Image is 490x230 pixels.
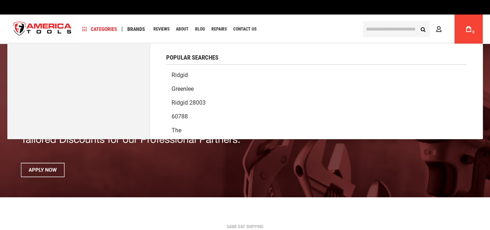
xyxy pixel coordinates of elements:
[79,24,120,34] a: Categories
[124,24,148,34] a: Brands
[416,22,430,36] button: Search
[166,110,466,124] a: 60788
[192,24,208,34] a: Blog
[166,68,466,82] a: Ridgid
[7,16,78,43] a: store logo
[211,27,227,31] span: Repairs
[166,96,466,110] a: Ridgid 28003
[472,30,474,34] span: 0
[150,24,173,34] a: Reviews
[176,27,189,31] span: About
[82,27,117,32] span: Categories
[127,27,145,32] span: Brands
[462,15,475,44] a: 0
[5,225,485,229] div: SAME DAY SHIPPING
[208,24,230,34] a: Repairs
[166,82,466,96] a: Greenlee
[230,24,260,34] a: Contact Us
[153,27,169,31] span: Reviews
[173,24,192,34] a: About
[166,55,218,61] span: Popular Searches
[166,124,466,137] a: The
[195,27,205,31] span: Blog
[7,16,78,43] img: America Tools
[233,27,256,31] span: Contact Us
